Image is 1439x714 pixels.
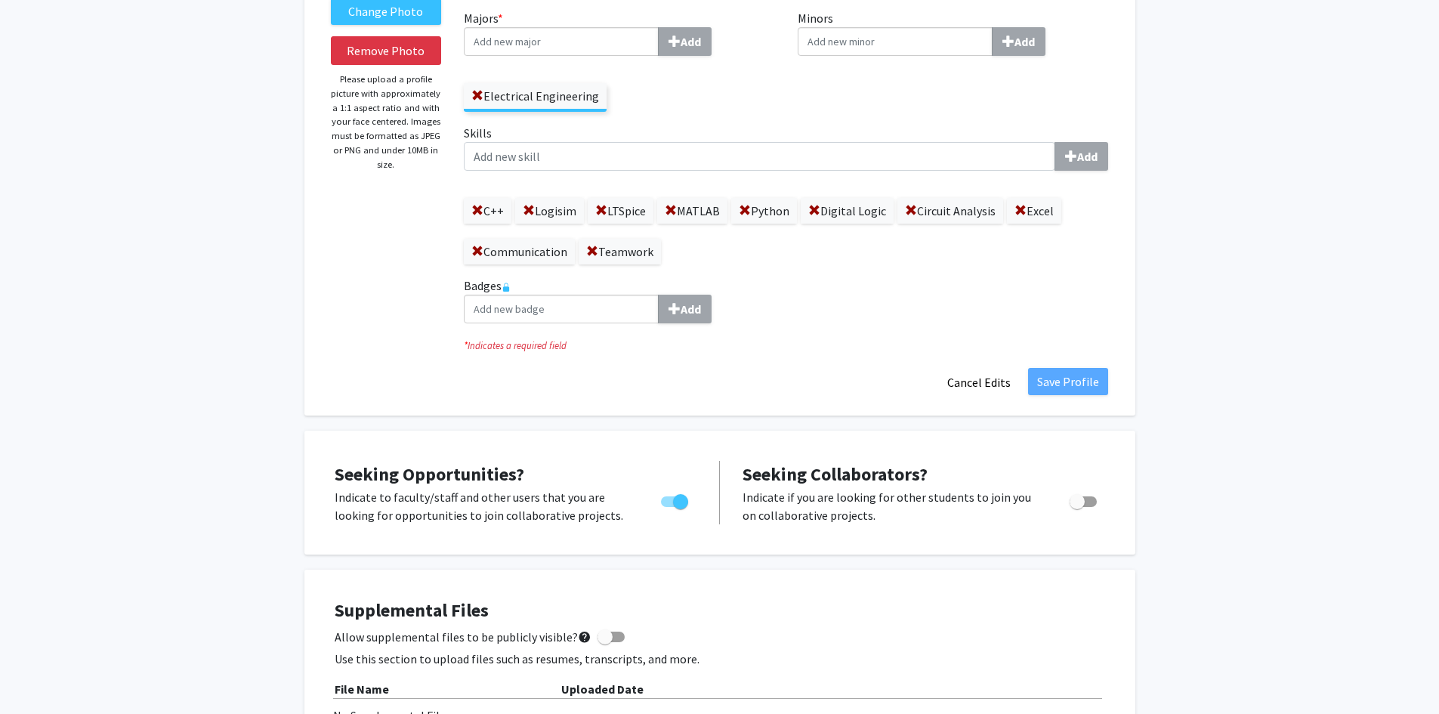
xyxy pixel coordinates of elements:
button: Badges [658,295,712,323]
input: BadgesAdd [464,295,659,323]
input: MinorsAdd [798,27,993,56]
div: Toggle [1064,488,1105,511]
iframe: Chat [11,646,64,703]
i: Indicates a required field [464,338,1108,353]
button: Remove Photo [331,36,442,65]
p: Please upload a profile picture with approximately a 1:1 aspect ratio and with your face centered... [331,73,442,172]
span: Seeking Opportunities? [335,462,524,486]
button: Cancel Edits [937,368,1021,397]
button: Save Profile [1028,368,1108,395]
b: Uploaded Date [561,682,644,697]
label: LTSpice [588,198,653,224]
label: Excel [1007,198,1061,224]
input: Majors*Add [464,27,659,56]
label: Teamwork [579,239,661,264]
label: Badges [464,277,1108,323]
label: Python [731,198,797,224]
b: Add [1077,149,1098,164]
h4: Supplemental Files [335,600,1105,622]
button: Majors* [658,27,712,56]
p: Indicate if you are looking for other students to join you on collaborative projects. [743,488,1041,524]
button: Skills [1055,142,1108,171]
label: Minors [798,9,1109,56]
label: Majors [464,9,775,56]
label: Skills [464,124,1108,171]
p: Use this section to upload files such as resumes, transcripts, and more. [335,650,1105,668]
input: SkillsAdd [464,142,1055,171]
span: Seeking Collaborators? [743,462,928,486]
label: Electrical Engineering [464,83,607,109]
p: Indicate to faculty/staff and other users that you are looking for opportunities to join collabor... [335,488,632,524]
label: Circuit Analysis [897,198,1003,224]
b: Add [681,34,701,49]
label: Logisim [515,198,584,224]
mat-icon: help [578,628,591,646]
label: Communication [464,239,575,264]
b: File Name [335,682,389,697]
b: Add [681,301,701,317]
label: Digital Logic [801,198,894,224]
label: C++ [464,198,511,224]
label: MATLAB [657,198,727,224]
button: Minors [992,27,1045,56]
div: Toggle [655,488,696,511]
b: Add [1014,34,1035,49]
span: Allow supplemental files to be publicly visible? [335,628,591,646]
